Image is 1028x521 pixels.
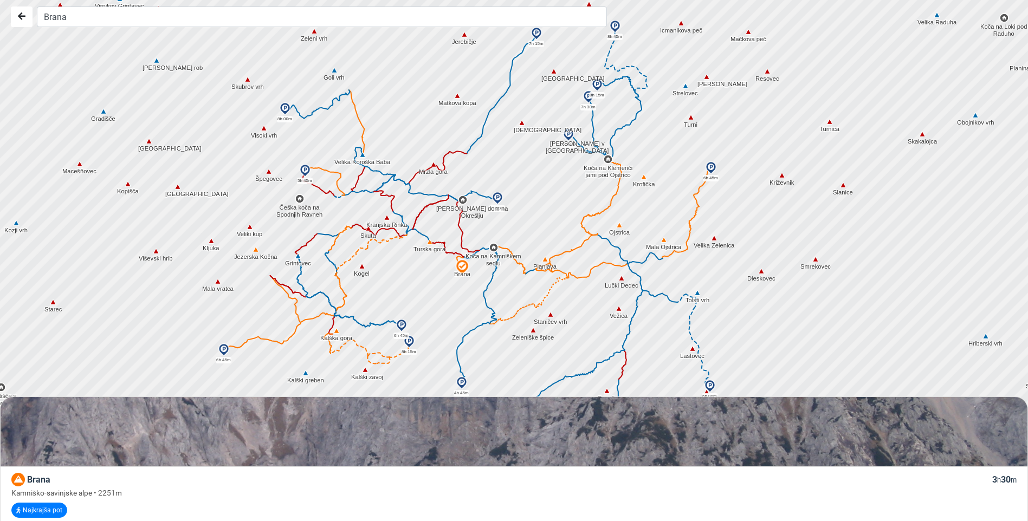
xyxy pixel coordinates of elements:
div: Kamniško-savinjske alpe • 2251m [11,487,1017,498]
small: h [997,476,1001,484]
span: Brana [27,474,50,485]
button: Najkrajša pot [11,503,67,518]
small: m [1011,476,1017,484]
span: 3 30 [992,474,1017,485]
font: Najkrajša pot [23,506,62,514]
input: Iskanje ... [37,6,607,27]
button: Nazaj [11,6,33,27]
